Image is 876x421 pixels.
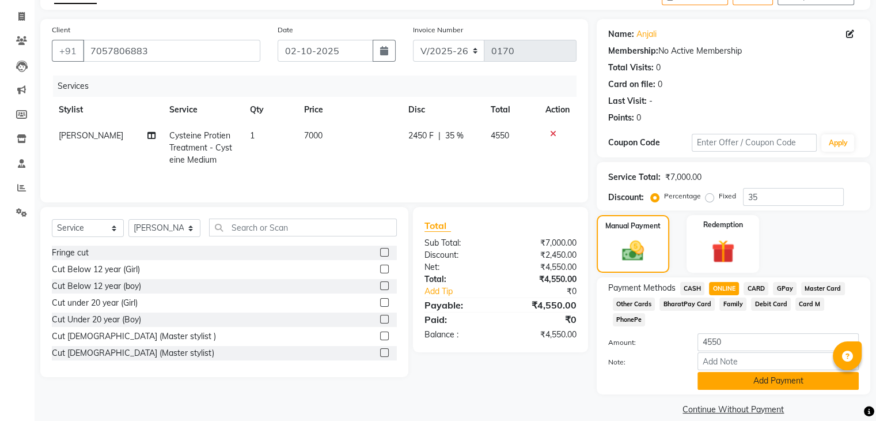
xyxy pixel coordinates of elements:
div: Cut Under 20 year (Boy) [52,314,141,326]
label: Amount: [600,337,689,348]
span: 7000 [304,130,322,141]
label: Percentage [664,191,701,201]
span: CARD [744,282,768,295]
th: Price [297,97,401,123]
div: 0 [658,78,662,91]
div: 0 [656,62,661,74]
span: 4550 [491,130,509,141]
div: 0 [636,112,641,124]
th: Total [484,97,539,123]
div: Cut [DEMOGRAPHIC_DATA] (Master stylist ) [52,330,216,343]
th: Disc [401,97,484,123]
label: Fixed [719,191,736,201]
div: Net: [416,261,500,273]
img: _gift.svg [704,237,742,266]
span: GPay [773,282,797,295]
span: [PERSON_NAME] [59,130,123,141]
label: Client [52,25,70,35]
div: Total: [416,273,500,285]
span: Family [719,298,746,311]
div: Services [53,76,585,97]
div: Balance : [416,329,500,341]
span: BharatPay Card [659,298,715,311]
input: Amount [697,333,859,351]
div: Name: [608,28,634,40]
span: PhonePe [613,313,646,326]
div: Service Total: [608,171,661,183]
span: Debit Card [751,298,791,311]
div: Payable: [416,298,500,312]
span: 1 [250,130,255,141]
span: Total [424,220,451,232]
span: Cysteine Protien Treatment - Cysteine Medium [169,130,232,165]
label: Manual Payment [605,221,661,231]
div: Total Visits: [608,62,654,74]
div: Points: [608,112,634,124]
div: ₹4,550.00 [500,329,585,341]
span: ONLINE [709,282,739,295]
span: Master Card [801,282,845,295]
div: Membership: [608,45,658,57]
label: Note: [600,357,689,367]
input: Search by Name/Mobile/Email/Code [83,40,260,62]
button: +91 [52,40,84,62]
input: Search or Scan [209,219,397,236]
span: | [438,130,441,142]
div: ₹7,000.00 [500,237,585,249]
th: Qty [243,97,297,123]
a: Anjali [636,28,657,40]
div: ₹0 [500,313,585,326]
button: Apply [821,134,854,152]
div: - [649,95,653,107]
div: Cut Below 12 year (boy) [52,280,141,292]
div: Last Visit: [608,95,647,107]
input: Add Note [697,352,859,370]
label: Invoice Number [413,25,463,35]
div: Fringe cut [52,247,89,259]
button: Add Payment [697,372,859,390]
div: ₹4,550.00 [500,298,585,312]
div: Discount: [416,249,500,261]
div: Discount: [608,191,644,204]
label: Redemption [703,220,743,230]
div: Cut [DEMOGRAPHIC_DATA] (Master stylist) [52,347,214,359]
div: No Active Membership [608,45,859,57]
div: Card on file: [608,78,655,91]
div: Sub Total: [416,237,500,249]
a: Continue Without Payment [599,404,868,416]
div: Paid: [416,313,500,326]
div: ₹2,450.00 [500,249,585,261]
img: _cash.svg [615,238,651,264]
label: Date [278,25,293,35]
div: Cut under 20 year (Girl) [52,297,138,309]
span: Payment Methods [608,282,676,294]
div: ₹7,000.00 [665,171,701,183]
span: 2450 F [408,130,434,142]
span: CASH [680,282,705,295]
a: Add Tip [416,285,514,298]
th: Stylist [52,97,162,123]
div: Cut Below 12 year (Girl) [52,264,140,276]
div: ₹4,550.00 [500,273,585,285]
div: ₹0 [514,285,585,298]
span: Card M [795,298,824,311]
div: ₹4,550.00 [500,261,585,273]
span: 35 % [445,130,464,142]
th: Action [539,97,577,123]
input: Enter Offer / Coupon Code [692,134,817,152]
div: Coupon Code [608,137,692,149]
th: Service [162,97,243,123]
span: Other Cards [613,298,655,311]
